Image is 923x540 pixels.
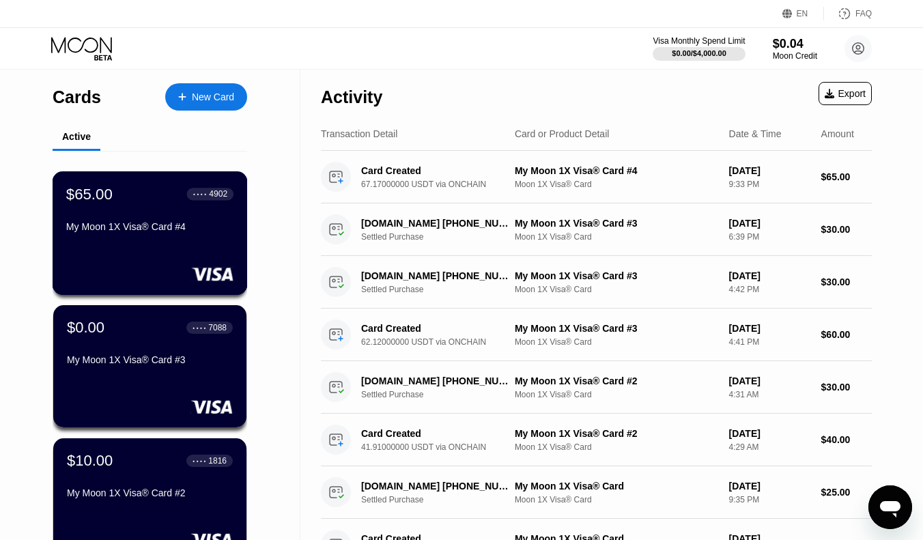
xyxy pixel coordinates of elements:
[825,88,866,99] div: Export
[729,375,810,386] div: [DATE]
[361,323,514,334] div: Card Created
[361,180,526,189] div: 67.17000000 USDT via ONCHAIN
[361,232,526,242] div: Settled Purchase
[729,128,782,139] div: Date & Time
[193,326,206,330] div: ● ● ● ●
[361,390,526,399] div: Settled Purchase
[67,319,104,337] div: $0.00
[208,323,227,332] div: 7088
[321,128,397,139] div: Transaction Detail
[821,171,872,182] div: $65.00
[821,128,854,139] div: Amount
[66,221,233,232] div: My Moon 1X Visa® Card #4
[66,185,113,203] div: $65.00
[729,323,810,334] div: [DATE]
[773,51,817,61] div: Moon Credit
[868,485,912,529] iframe: Button to launch messaging window
[321,256,872,309] div: [DOMAIN_NAME] [PHONE_NUMBER] CYSettled PurchaseMy Moon 1X Visa® Card #3Moon 1X Visa® Card[DATE]4:...
[515,375,718,386] div: My Moon 1X Visa® Card #2
[321,414,872,466] div: Card Created41.91000000 USDT via ONCHAINMy Moon 1X Visa® Card #2Moon 1X Visa® Card[DATE]4:29 AM$4...
[321,151,872,203] div: Card Created67.17000000 USDT via ONCHAINMy Moon 1X Visa® Card #4Moon 1X Visa® Card[DATE]9:33 PM$6...
[67,452,113,470] div: $10.00
[729,428,810,439] div: [DATE]
[361,442,526,452] div: 41.91000000 USDT via ONCHAIN
[821,329,872,340] div: $60.00
[193,459,206,463] div: ● ● ● ●
[321,361,872,414] div: [DOMAIN_NAME] [PHONE_NUMBER] CYSettled PurchaseMy Moon 1X Visa® Card #2Moon 1X Visa® Card[DATE]4:...
[192,91,234,103] div: New Card
[361,218,514,229] div: [DOMAIN_NAME] [PHONE_NUMBER] CY
[67,354,233,365] div: My Moon 1X Visa® Card #3
[515,285,718,294] div: Moon 1X Visa® Card
[819,82,872,105] div: Export
[321,203,872,256] div: [DOMAIN_NAME] [PHONE_NUMBER] CYSettled PurchaseMy Moon 1X Visa® Card #3Moon 1X Visa® Card[DATE]6:...
[209,189,227,199] div: 4902
[321,309,872,361] div: Card Created62.12000000 USDT via ONCHAINMy Moon 1X Visa® Card #3Moon 1X Visa® Card[DATE]4:41 PM$6...
[321,87,382,107] div: Activity
[729,270,810,281] div: [DATE]
[515,218,718,229] div: My Moon 1X Visa® Card #3
[821,224,872,235] div: $30.00
[515,232,718,242] div: Moon 1X Visa® Card
[729,232,810,242] div: 6:39 PM
[361,285,526,294] div: Settled Purchase
[361,165,514,176] div: Card Created
[62,131,91,142] div: Active
[653,36,745,61] div: Visa Monthly Spend Limit$0.00/$4,000.00
[797,9,808,18] div: EN
[53,305,246,427] div: $0.00● ● ● ●7088My Moon 1X Visa® Card #3
[729,165,810,176] div: [DATE]
[515,323,718,334] div: My Moon 1X Visa® Card #3
[515,337,718,347] div: Moon 1X Visa® Card
[729,285,810,294] div: 4:42 PM
[515,270,718,281] div: My Moon 1X Visa® Card #3
[821,276,872,287] div: $30.00
[515,481,718,492] div: My Moon 1X Visa® Card
[729,495,810,505] div: 9:35 PM
[165,83,247,111] div: New Card
[53,172,246,294] div: $65.00● ● ● ●4902My Moon 1X Visa® Card #4
[821,487,872,498] div: $25.00
[515,165,718,176] div: My Moon 1X Visa® Card #4
[515,390,718,399] div: Moon 1X Visa® Card
[729,180,810,189] div: 9:33 PM
[855,9,872,18] div: FAQ
[515,428,718,439] div: My Moon 1X Visa® Card #2
[67,487,233,498] div: My Moon 1X Visa® Card #2
[729,218,810,229] div: [DATE]
[653,36,745,46] div: Visa Monthly Spend Limit
[515,442,718,452] div: Moon 1X Visa® Card
[321,466,872,519] div: [DOMAIN_NAME] [PHONE_NUMBER] CYSettled PurchaseMy Moon 1X Visa® CardMoon 1X Visa® Card[DATE]9:35 ...
[361,270,514,281] div: [DOMAIN_NAME] [PHONE_NUMBER] CY
[821,434,872,445] div: $40.00
[821,382,872,393] div: $30.00
[729,481,810,492] div: [DATE]
[208,456,227,466] div: 1816
[193,192,207,196] div: ● ● ● ●
[672,49,726,57] div: $0.00 / $4,000.00
[824,7,872,20] div: FAQ
[729,337,810,347] div: 4:41 PM
[729,442,810,452] div: 4:29 AM
[361,481,514,492] div: [DOMAIN_NAME] [PHONE_NUMBER] CY
[361,428,514,439] div: Card Created
[361,375,514,386] div: [DOMAIN_NAME] [PHONE_NUMBER] CY
[773,37,817,51] div: $0.04
[782,7,824,20] div: EN
[515,180,718,189] div: Moon 1X Visa® Card
[515,128,610,139] div: Card or Product Detail
[361,337,526,347] div: 62.12000000 USDT via ONCHAIN
[361,495,526,505] div: Settled Purchase
[729,390,810,399] div: 4:31 AM
[53,87,101,107] div: Cards
[773,37,817,61] div: $0.04Moon Credit
[515,495,718,505] div: Moon 1X Visa® Card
